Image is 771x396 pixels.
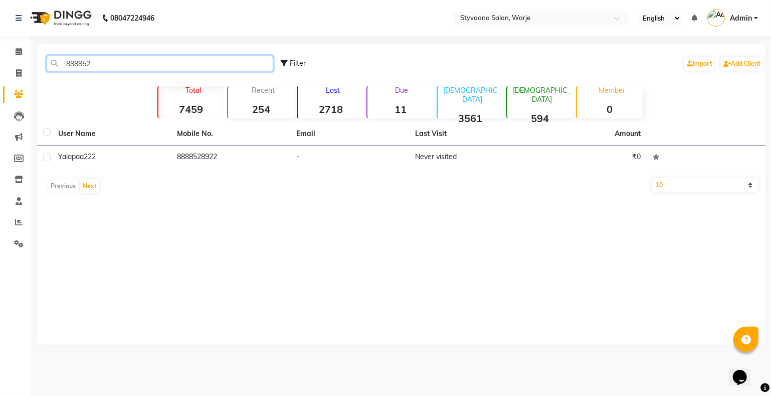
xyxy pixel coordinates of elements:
strong: 7459 [158,103,224,115]
th: Last Visit [409,122,528,146]
input: Search by Name/Mobile/Email/Code [47,56,273,71]
span: 222 [84,152,96,161]
strong: 3561 [438,112,503,124]
strong: 0 [577,103,643,115]
td: Never visited [409,146,528,170]
p: [DEMOGRAPHIC_DATA] [442,86,503,104]
td: - [290,146,409,170]
p: Lost [302,86,363,95]
p: Due [369,86,433,95]
strong: 2718 [298,103,363,115]
p: Recent [232,86,294,95]
strong: 11 [367,103,433,115]
a: Add Client [721,57,763,71]
td: 8888528922 [171,146,290,170]
a: Import [684,57,715,71]
strong: 594 [507,112,573,124]
span: Yalapaa [58,152,84,161]
span: Admin [730,13,752,24]
td: ₹0 [528,146,647,170]
img: Admin [707,9,725,27]
img: logo [26,4,94,32]
p: [DEMOGRAPHIC_DATA] [511,86,573,104]
p: Total [162,86,224,95]
span: Filter [290,59,306,68]
b: 08047224946 [110,4,154,32]
p: Member [581,86,643,95]
button: Next [80,179,99,193]
th: Mobile No. [171,122,290,146]
strong: 254 [228,103,294,115]
iframe: chat widget [729,356,761,386]
th: User Name [52,122,171,146]
th: Email [290,122,409,146]
th: Amount [609,122,647,145]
